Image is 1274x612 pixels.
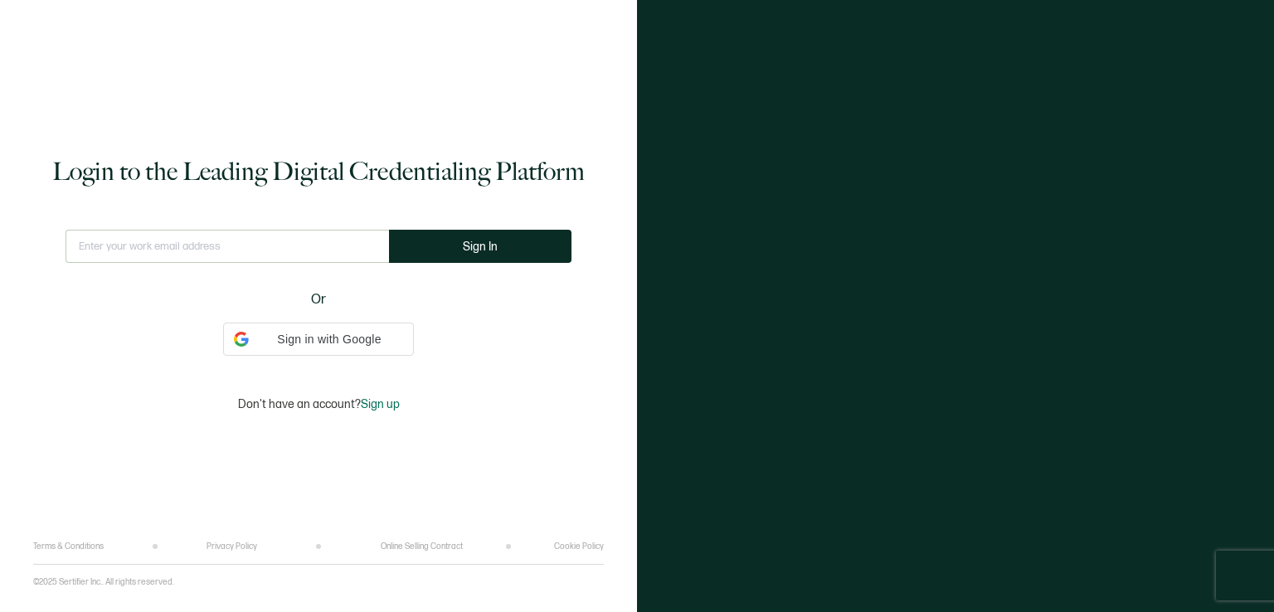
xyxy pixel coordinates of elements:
h1: Login to the Leading Digital Credentialing Platform [52,155,585,188]
input: Enter your work email address [66,230,389,263]
span: Or [311,289,326,310]
div: Sign in with Google [223,323,414,356]
p: Don't have an account? [238,397,400,411]
p: ©2025 Sertifier Inc.. All rights reserved. [33,577,174,587]
span: Sign up [361,397,400,411]
span: Sign In [463,240,498,253]
button: Sign In [389,230,571,263]
span: Sign in with Google [255,331,403,348]
a: Online Selling Contract [381,542,463,551]
a: Cookie Policy [554,542,604,551]
a: Privacy Policy [207,542,257,551]
a: Terms & Conditions [33,542,104,551]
